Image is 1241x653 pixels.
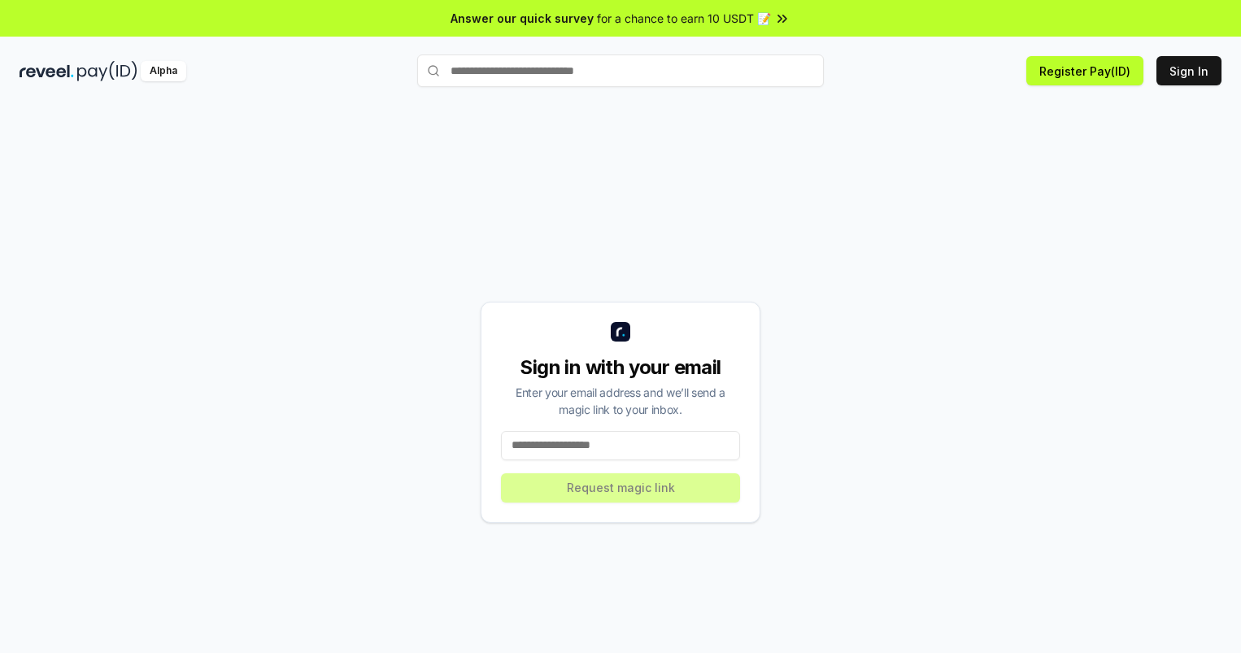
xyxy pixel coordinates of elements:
button: Register Pay(ID) [1026,56,1143,85]
button: Sign In [1156,56,1221,85]
div: Alpha [141,61,186,81]
img: pay_id [77,61,137,81]
span: Answer our quick survey [451,10,594,27]
div: Sign in with your email [501,355,740,381]
img: logo_small [611,322,630,342]
div: Enter your email address and we’ll send a magic link to your inbox. [501,384,740,418]
span: for a chance to earn 10 USDT 📝 [597,10,771,27]
img: reveel_dark [20,61,74,81]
